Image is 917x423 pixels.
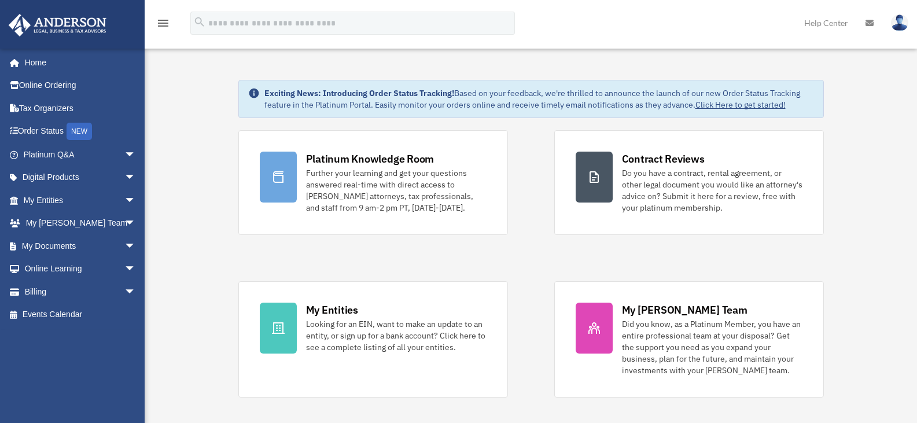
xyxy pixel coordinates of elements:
[124,258,148,281] span: arrow_drop_down
[124,189,148,212] span: arrow_drop_down
[156,20,170,30] a: menu
[622,152,705,166] div: Contract Reviews
[124,280,148,304] span: arrow_drop_down
[8,143,153,166] a: Platinum Q&Aarrow_drop_down
[306,303,358,317] div: My Entities
[8,189,153,212] a: My Entitiesarrow_drop_down
[8,258,153,281] a: Online Learningarrow_drop_down
[124,212,148,236] span: arrow_drop_down
[554,130,824,235] a: Contract Reviews Do you have a contract, rental agreement, or other legal document you would like...
[622,303,747,317] div: My [PERSON_NAME] Team
[5,14,110,36] img: Anderson Advisors Platinum Portal
[891,14,908,31] img: User Pic
[8,234,153,258] a: My Documentsarrow_drop_down
[554,281,824,398] a: My [PERSON_NAME] Team Did you know, as a Platinum Member, you have an entire professional team at...
[264,87,814,111] div: Based on your feedback, we're thrilled to announce the launch of our new Order Status Tracking fe...
[124,143,148,167] span: arrow_drop_down
[8,280,153,303] a: Billingarrow_drop_down
[264,88,454,98] strong: Exciting News: Introducing Order Status Tracking!
[156,16,170,30] i: menu
[124,166,148,190] span: arrow_drop_down
[695,100,786,110] a: Click Here to get started!
[622,167,802,214] div: Do you have a contract, rental agreement, or other legal document you would like an attorney's ad...
[306,167,487,214] div: Further your learning and get your questions answered real-time with direct access to [PERSON_NAM...
[8,166,153,189] a: Digital Productsarrow_drop_down
[124,234,148,258] span: arrow_drop_down
[306,318,487,353] div: Looking for an EIN, want to make an update to an entity, or sign up for a bank account? Click her...
[306,152,434,166] div: Platinum Knowledge Room
[8,303,153,326] a: Events Calendar
[622,318,802,376] div: Did you know, as a Platinum Member, you have an entire professional team at your disposal? Get th...
[238,281,508,398] a: My Entities Looking for an EIN, want to make an update to an entity, or sign up for a bank accoun...
[8,97,153,120] a: Tax Organizers
[8,120,153,144] a: Order StatusNEW
[8,74,153,97] a: Online Ordering
[8,51,148,74] a: Home
[8,212,153,235] a: My [PERSON_NAME] Teamarrow_drop_down
[238,130,508,235] a: Platinum Knowledge Room Further your learning and get your questions answered real-time with dire...
[67,123,92,140] div: NEW
[193,16,206,28] i: search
